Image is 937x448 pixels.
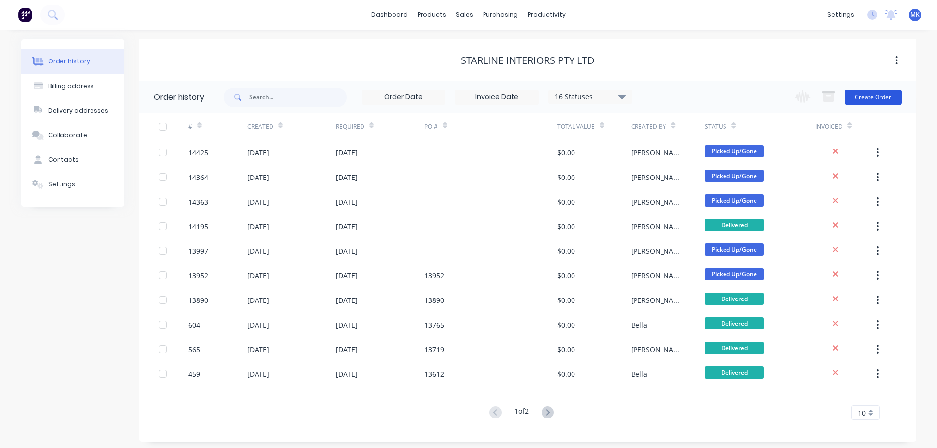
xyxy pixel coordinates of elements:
span: Delivered [705,366,764,379]
div: 14364 [188,172,208,182]
div: products [413,7,451,22]
div: Invoiced [816,113,875,140]
div: $0.00 [557,320,575,330]
div: $0.00 [557,221,575,232]
button: Billing address [21,74,124,98]
span: Delivered [705,293,764,305]
div: Required [336,122,364,131]
div: Settings [48,180,75,189]
div: $0.00 [557,172,575,182]
div: $0.00 [557,344,575,355]
div: # [188,113,247,140]
div: [PERSON_NAME] [631,197,685,207]
div: 13952 [188,270,208,281]
span: MK [910,10,920,19]
div: Created By [631,122,666,131]
div: 14425 [188,148,208,158]
div: [PERSON_NAME] [631,172,685,182]
div: 604 [188,320,200,330]
div: [DATE] [247,148,269,158]
button: Create Order [845,90,902,105]
div: Created [247,122,273,131]
button: Order history [21,49,124,74]
div: [DATE] [336,197,358,207]
div: 13765 [424,320,444,330]
div: $0.00 [557,197,575,207]
div: Total Value [557,113,631,140]
button: Delivery addresses [21,98,124,123]
div: 13890 [424,295,444,305]
div: Bella [631,369,647,379]
div: 565 [188,344,200,355]
div: [DATE] [247,197,269,207]
div: Created By [631,113,705,140]
input: Order Date [362,90,445,105]
span: Delivered [705,317,764,329]
div: sales [451,7,478,22]
div: $0.00 [557,246,575,256]
div: productivity [523,7,571,22]
div: 459 [188,369,200,379]
div: 14363 [188,197,208,207]
div: 1 of 2 [514,406,529,420]
input: Search... [249,88,347,107]
div: 13890 [188,295,208,305]
div: Collaborate [48,131,87,140]
div: [DATE] [247,344,269,355]
span: Picked Up/Gone [705,145,764,157]
div: [DATE] [247,369,269,379]
div: [PERSON_NAME] [631,295,685,305]
div: 16 Statuses [549,91,632,102]
input: Invoice Date [455,90,538,105]
button: Collaborate [21,123,124,148]
div: [PERSON_NAME] [631,221,685,232]
div: [DATE] [336,320,358,330]
button: Settings [21,172,124,197]
div: [DATE] [336,148,358,158]
span: 10 [858,408,866,418]
div: [DATE] [336,221,358,232]
div: PO # [424,113,557,140]
div: 13952 [424,270,444,281]
div: Billing address [48,82,94,90]
div: Bella [631,320,647,330]
div: Invoiced [816,122,843,131]
div: [DATE] [336,246,358,256]
span: Picked Up/Gone [705,170,764,182]
div: Contacts [48,155,79,164]
div: settings [822,7,859,22]
div: 13997 [188,246,208,256]
a: dashboard [366,7,413,22]
span: Picked Up/Gone [705,243,764,256]
div: Delivery addresses [48,106,108,115]
div: [DATE] [247,320,269,330]
div: [DATE] [336,295,358,305]
div: [PERSON_NAME] [631,148,685,158]
div: Order history [48,57,90,66]
div: [DATE] [247,172,269,182]
span: Picked Up/Gone [705,194,764,207]
div: [DATE] [336,369,358,379]
div: # [188,122,192,131]
div: [PERSON_NAME] [631,270,685,281]
span: Delivered [705,219,764,231]
span: Delivered [705,342,764,354]
div: Order history [154,91,204,103]
div: 13612 [424,369,444,379]
div: [DATE] [247,270,269,281]
div: [DATE] [247,295,269,305]
div: Status [705,113,816,140]
div: [DATE] [247,221,269,232]
div: [DATE] [336,270,358,281]
span: Picked Up/Gone [705,268,764,280]
div: Total Value [557,122,595,131]
button: Contacts [21,148,124,172]
div: [DATE] [336,172,358,182]
div: Starline Interiors Pty Ltd [461,55,595,66]
div: $0.00 [557,148,575,158]
div: [DATE] [247,246,269,256]
div: 14195 [188,221,208,232]
div: $0.00 [557,270,575,281]
div: $0.00 [557,295,575,305]
img: Factory [18,7,32,22]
